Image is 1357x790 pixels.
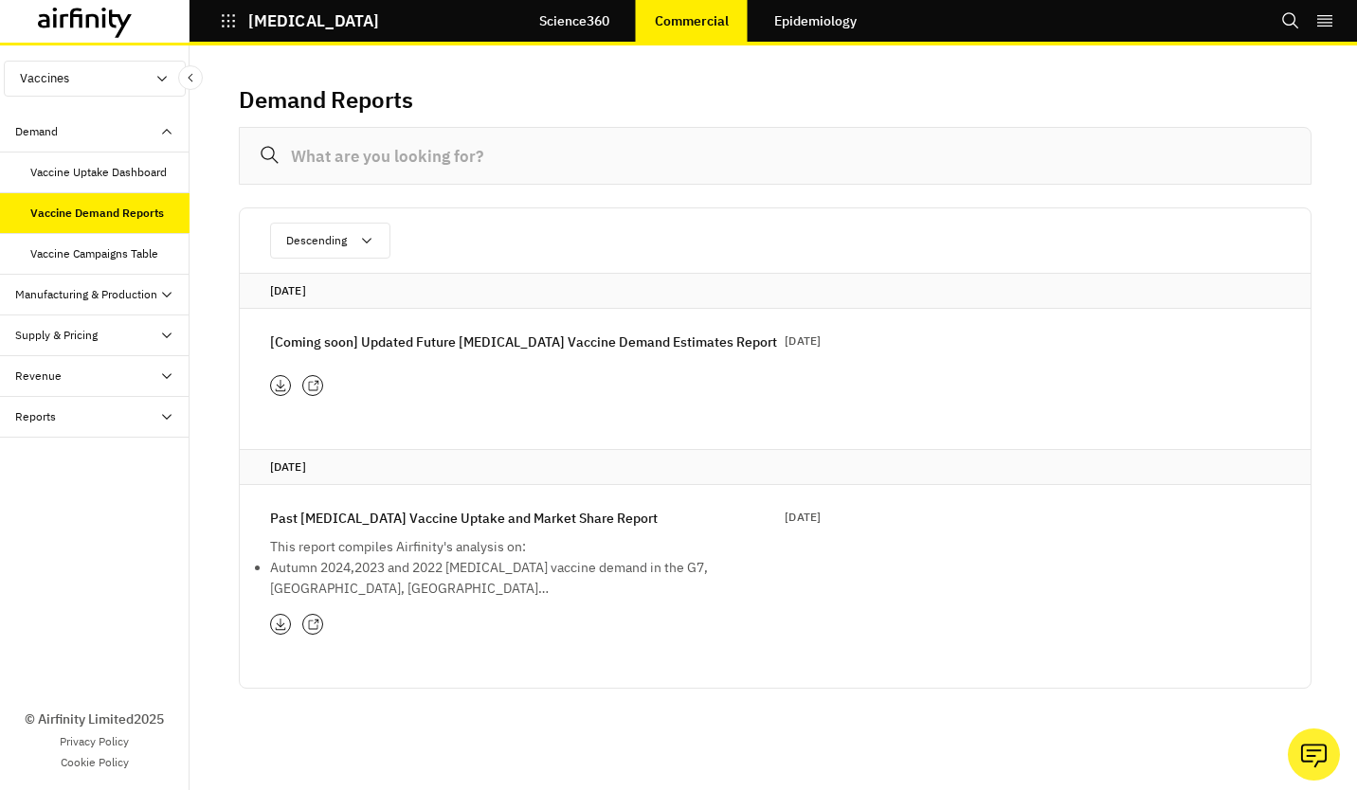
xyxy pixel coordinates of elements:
button: Descending [270,223,390,259]
button: Close Sidebar [178,65,203,90]
div: Demand [15,123,58,140]
button: Ask our analysts [1288,728,1340,781]
input: What are you looking for? [239,127,1312,185]
p: [DATE] [785,508,821,527]
p: [DATE] [270,281,1280,300]
div: Revenue [15,368,62,385]
div: Vaccine Uptake Dashboard [30,164,167,181]
div: Reports [15,408,56,425]
p: Past [MEDICAL_DATA] Vaccine Uptake and Market Share Report [270,508,658,529]
div: Manufacturing & Production [15,286,157,303]
div: Vaccine Demand Reports [30,205,164,222]
p: [Coming soon] Updated Future [MEDICAL_DATA] Vaccine Demand Estimates Report [270,332,777,352]
p: Commercial [655,13,729,28]
h2: Demand Reports [239,86,413,114]
p: [DATE] [270,458,1280,476]
a: Privacy Policy [60,733,129,750]
button: Search [1281,5,1300,37]
p: This report compiles Airfinity's analysis on: [270,536,725,557]
button: Vaccines [4,61,186,97]
button: [MEDICAL_DATA] [220,5,379,37]
p: [MEDICAL_DATA] [248,12,379,29]
p: [DATE] [785,332,821,350]
a: Cookie Policy [61,754,129,771]
p: © Airfinity Limited 2025 [25,709,164,729]
li: Autumn 2024,2023 and 2022 [MEDICAL_DATA] vaccine demand in the G7, [GEOGRAPHIC_DATA], [GEOGRAPHIC... [270,557,725,599]
div: Supply & Pricing [15,327,98,344]
div: Vaccine Campaigns Table [30,245,158,262]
